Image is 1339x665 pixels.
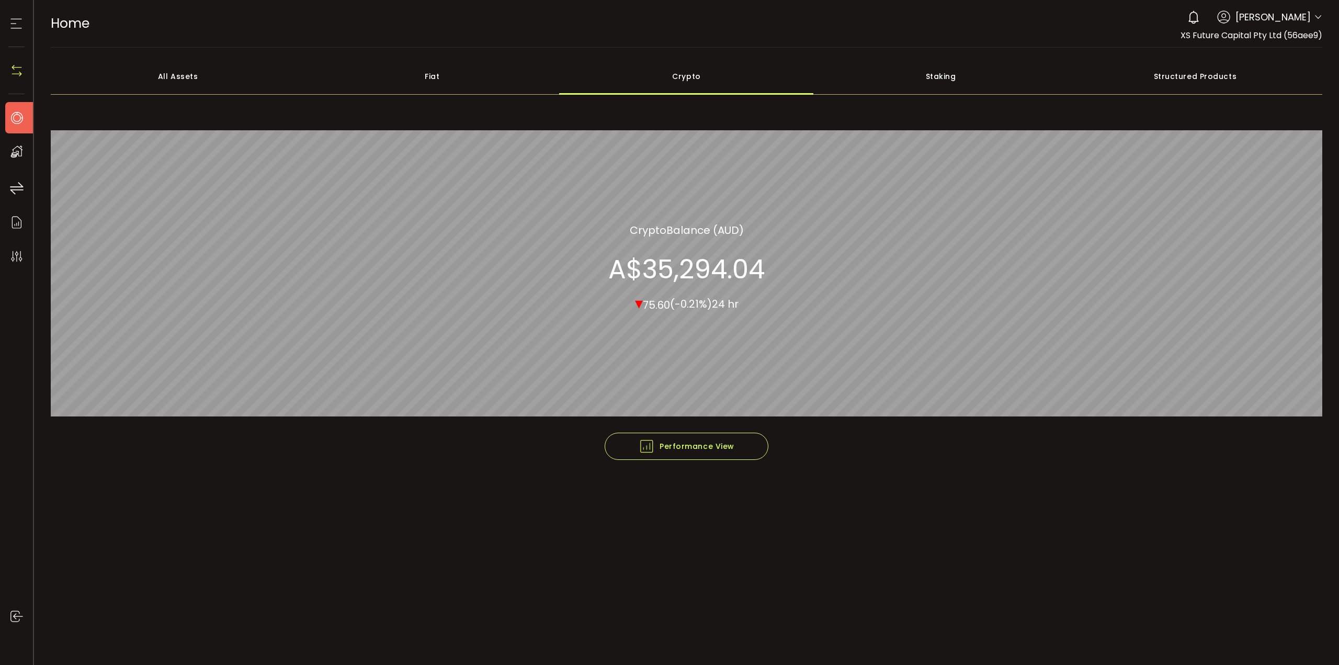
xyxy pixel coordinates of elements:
[51,58,305,95] div: All Assets
[1287,615,1339,665] iframe: Chat Widget
[608,253,765,285] section: A$35,294.04
[51,14,89,32] span: Home
[639,438,734,454] span: Performance View
[643,297,670,312] span: 75.60
[814,58,1068,95] div: Staking
[1235,10,1311,24] span: [PERSON_NAME]
[1068,58,1322,95] div: Structured Products
[559,58,813,95] div: Crypto
[630,222,744,238] section: Balance (AUD)
[635,291,643,314] span: ▾
[670,297,712,311] span: (-0.21%)
[305,58,559,95] div: Fiat
[712,297,739,311] span: 24 hr
[605,433,769,460] button: Performance View
[9,63,25,78] img: N4P5cjLOiQAAAABJRU5ErkJggg==
[1181,29,1322,41] span: XS Future Capital Pty Ltd (56aee9)
[630,222,666,238] span: Crypto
